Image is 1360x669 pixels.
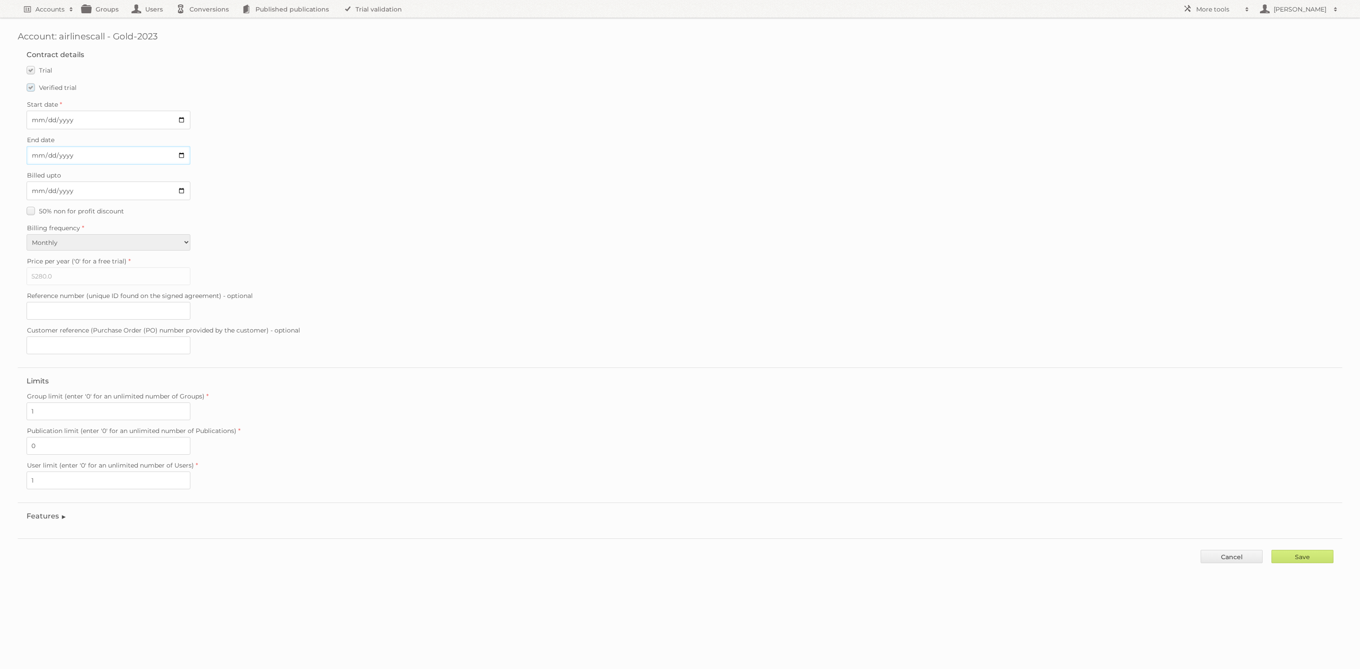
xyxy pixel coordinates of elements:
[35,5,65,14] h2: Accounts
[1271,550,1333,563] input: Save
[39,66,52,74] span: Trial
[1271,5,1329,14] h2: [PERSON_NAME]
[18,31,1342,42] h1: Account: airlinescall - Gold-2023
[27,50,84,59] legend: Contract details
[27,101,58,108] span: Start date
[27,512,67,520] legend: Features
[1196,5,1240,14] h2: More tools
[27,136,54,144] span: End date
[39,84,77,92] span: Verified trial
[27,224,80,232] span: Billing frequency
[27,171,61,179] span: Billed upto
[39,207,124,215] span: 50% non for profit discount
[27,427,236,435] span: Publication limit (enter '0' for an unlimited number of Publications)
[27,292,253,300] span: Reference number (unique ID found on the signed agreement) - optional
[27,326,300,334] span: Customer reference (Purchase Order (PO) number provided by the customer) - optional
[27,461,194,469] span: User limit (enter '0' for an unlimited number of Users)
[27,257,127,265] span: Price per year ('0' for a free trial)
[27,377,49,385] legend: Limits
[27,392,205,400] span: Group limit (enter '0' for an unlimited number of Groups)
[1201,550,1263,563] a: Cancel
